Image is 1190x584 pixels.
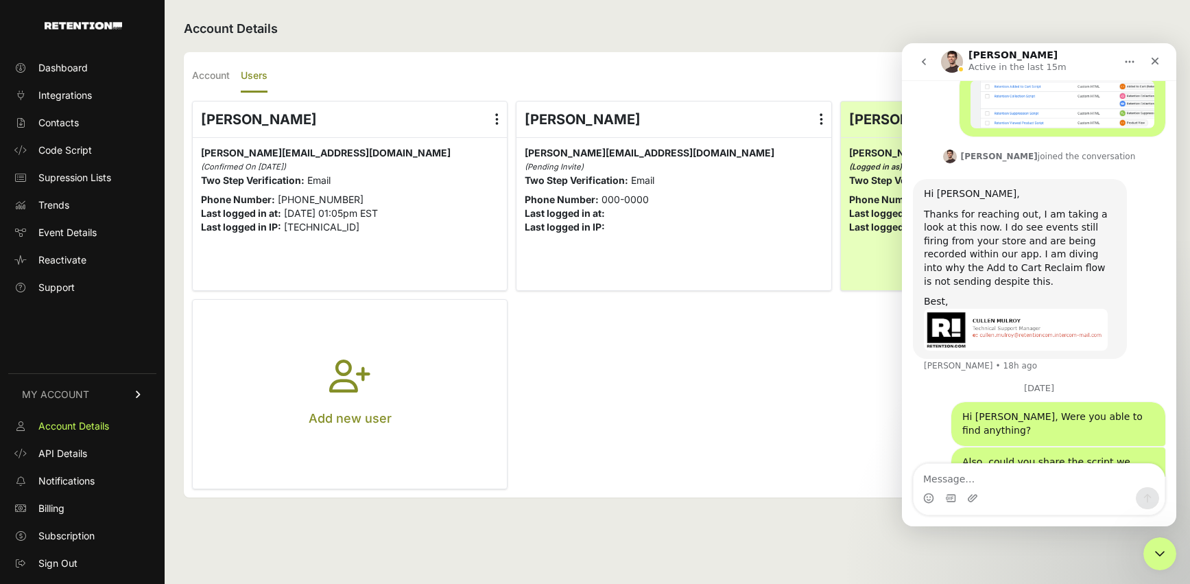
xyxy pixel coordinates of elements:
label: Users [241,60,267,93]
strong: Two Step Verification: [849,174,953,186]
span: MY ACCOUNT [22,388,89,401]
span: [TECHNICAL_ID] [284,221,359,233]
span: [PHONE_NUMBER] [278,194,364,205]
strong: Last logged in IP: [525,221,605,233]
img: Retention.com [45,22,122,30]
strong: Phone Number: [201,194,275,205]
button: Send a message… [234,444,257,466]
a: Code Script [8,139,156,161]
div: [PERSON_NAME] [516,102,831,137]
span: Notifications [38,474,95,488]
a: Dashboard [8,57,156,79]
a: Reactivate [8,249,156,271]
a: Integrations [8,84,156,106]
strong: Last logged in at: [849,207,929,219]
div: [PERSON_NAME] [841,102,1155,137]
iframe: Intercom live chat [1143,537,1176,570]
span: Subscription [38,529,95,543]
a: MY ACCOUNT [8,373,156,415]
span: [DATE] 01:05pm EST [284,207,378,219]
strong: Last logged in IP: [201,221,281,233]
span: Code Script [38,143,92,157]
a: Event Details [8,222,156,244]
a: Support [8,277,156,299]
span: Support [38,281,75,294]
strong: Last logged in at: [525,207,605,219]
a: Notifications [8,470,156,492]
span: Email [307,174,331,186]
a: API Details [8,443,156,465]
iframe: To enrich screen reader interactions, please activate Accessibility in Grammarly extension settings [902,43,1176,526]
button: Add new user [193,300,507,489]
a: Contacts [8,112,156,134]
span: Event Details [38,226,97,240]
span: Reactivate [38,253,86,267]
span: API Details [38,447,87,460]
i: (Pending Invite) [525,162,584,172]
div: Also, could you share the script we should be using in GTM so I can matchback and see if we are m... [60,412,252,466]
span: Supression Lists [38,171,111,185]
button: Upload attachment [65,449,76,460]
label: Account [192,60,230,93]
span: Dashboard [38,61,88,75]
h2: Account Details [184,19,1164,38]
button: Emoji picker [21,449,32,460]
strong: Last logged in at: [201,207,281,219]
strong: Phone Number: [849,194,923,205]
strong: Two Step Verification: [201,174,305,186]
span: Integrations [38,89,92,102]
div: [PERSON_NAME] [193,102,507,137]
div: Maya says… [11,404,263,491]
textarea: Message… [12,421,263,444]
strong: Phone Number: [525,194,599,205]
strong: Two Step Verification: [525,174,628,186]
span: [PERSON_NAME][EMAIL_ADDRESS][DOMAIN_NAME] [201,147,451,159]
a: Account Details [8,415,156,437]
span: Contacts [38,116,79,130]
i: (Confirmed On [DATE]) [201,162,286,172]
span: Billing [38,502,64,515]
span: [PERSON_NAME][EMAIL_ADDRESS][DOMAIN_NAME] [849,147,1099,159]
span: Account Details [38,419,109,433]
strong: Last logged in IP: [849,221,929,233]
button: Gif picker [43,449,54,460]
div: Also, could you share the script we should be using in GTM so I can matchback and see if we are m... [49,404,263,474]
a: Supression Lists [8,167,156,189]
a: Billing [8,498,156,519]
span: Email [631,174,654,186]
p: Add new user [309,409,392,428]
a: Sign Out [8,552,156,574]
a: Trends [8,194,156,216]
span: Trends [38,198,69,212]
span: [PERSON_NAME][EMAIL_ADDRESS][DOMAIN_NAME] [525,147,774,159]
span: 000-0000 [602,194,649,205]
i: (Logged in as) [849,162,902,172]
a: Subscription [8,525,156,547]
span: Sign Out [38,557,78,570]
